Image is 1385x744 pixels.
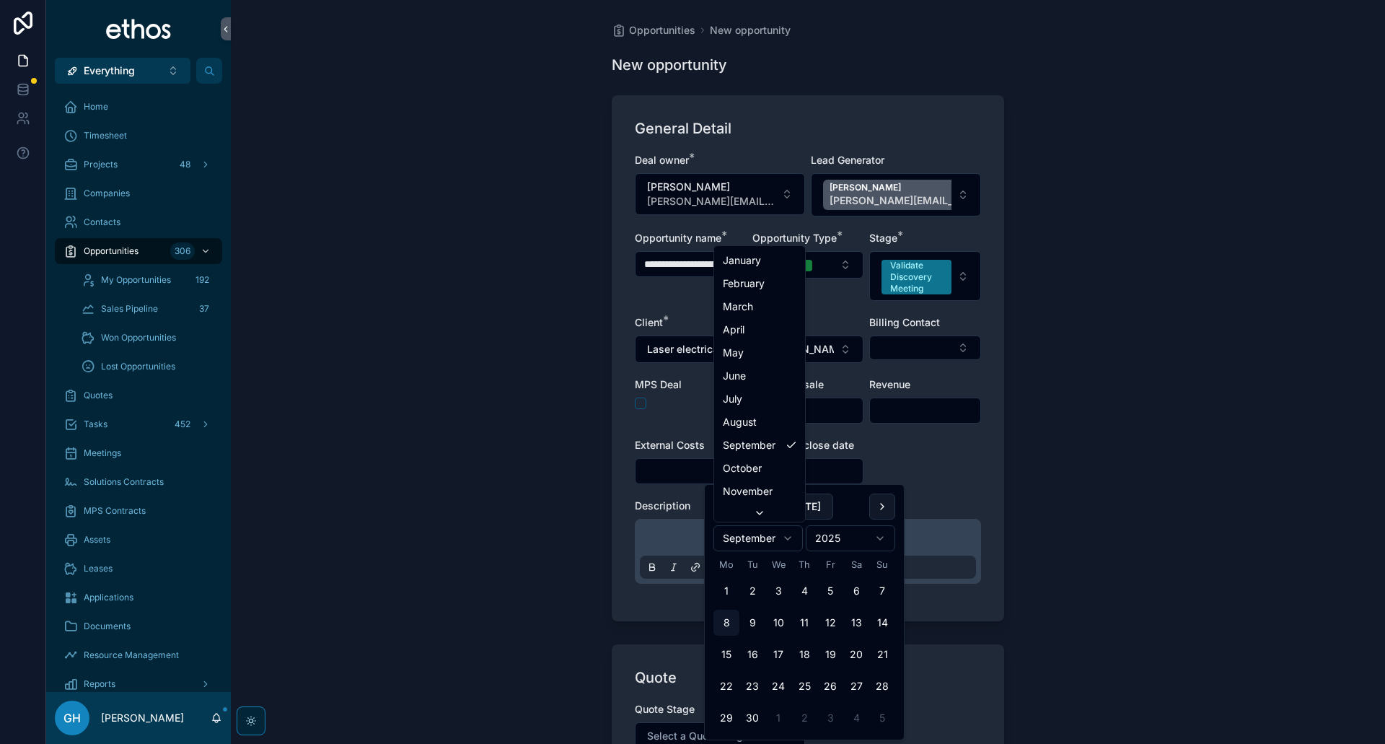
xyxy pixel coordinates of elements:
span: September [723,438,775,452]
span: October [723,461,762,476]
span: July [723,392,742,406]
span: January [723,253,761,268]
span: February [723,276,765,291]
span: November [723,484,773,499]
span: April [723,323,744,337]
span: March [723,299,753,314]
span: August [723,415,757,429]
span: May [723,346,744,360]
span: June [723,369,746,383]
